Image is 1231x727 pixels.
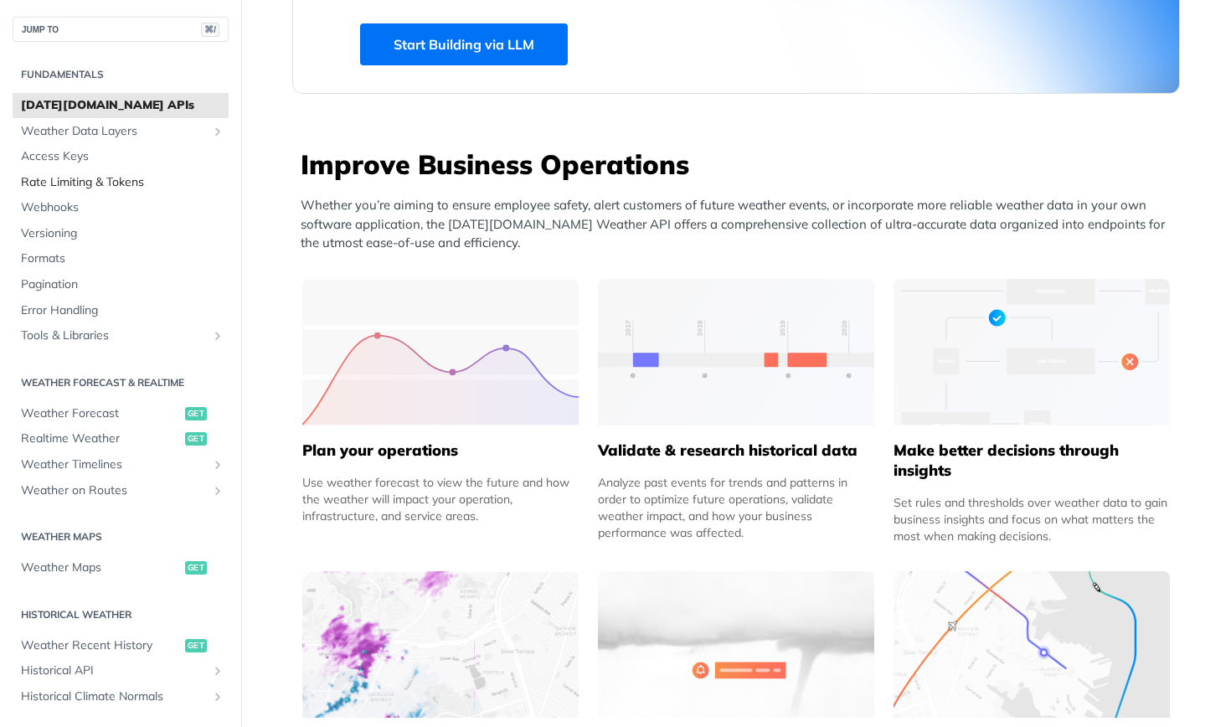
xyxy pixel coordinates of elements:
[302,279,579,425] img: 39565e8-group-4962x.svg
[21,123,207,140] span: Weather Data Layers
[360,23,568,65] a: Start Building via LLM
[13,555,229,580] a: Weather Mapsget
[13,298,229,323] a: Error Handling
[13,195,229,220] a: Webhooks
[13,375,229,390] h2: Weather Forecast & realtime
[598,474,874,541] div: Analyze past events for trends and patterns in order to optimize future operations, validate weat...
[13,246,229,271] a: Formats
[21,97,224,114] span: [DATE][DOMAIN_NAME] APIs
[21,637,181,654] span: Weather Recent History
[13,221,229,246] a: Versioning
[21,276,224,293] span: Pagination
[13,17,229,42] button: JUMP TO⌘/
[13,170,229,195] a: Rate Limiting & Tokens
[13,607,229,622] h2: Historical Weather
[21,405,181,422] span: Weather Forecast
[13,119,229,144] a: Weather Data LayersShow subpages for Weather Data Layers
[211,664,224,678] button: Show subpages for Historical API
[211,458,224,472] button: Show subpages for Weather Timelines
[13,323,229,348] a: Tools & LibrariesShow subpages for Tools & Libraries
[13,426,229,451] a: Realtime Weatherget
[211,125,224,138] button: Show subpages for Weather Data Layers
[598,571,874,718] img: 2c0a313-group-496-12x.svg
[13,67,229,82] h2: Fundamentals
[201,23,219,37] span: ⌘/
[13,658,229,683] a: Historical APIShow subpages for Historical API
[211,484,224,498] button: Show subpages for Weather on Routes
[894,494,1170,544] div: Set rules and thresholds over weather data to gain business insights and focus on what matters th...
[21,174,224,191] span: Rate Limiting & Tokens
[13,684,229,709] a: Historical Climate NormalsShow subpages for Historical Climate Normals
[21,302,224,319] span: Error Handling
[13,144,229,169] a: Access Keys
[13,478,229,503] a: Weather on RoutesShow subpages for Weather on Routes
[13,401,229,426] a: Weather Forecastget
[894,441,1170,481] h5: Make better decisions through insights
[185,639,207,652] span: get
[598,441,874,461] h5: Validate & research historical data
[185,407,207,420] span: get
[185,561,207,575] span: get
[211,690,224,704] button: Show subpages for Historical Climate Normals
[301,146,1180,183] h3: Improve Business Operations
[21,225,224,242] span: Versioning
[302,441,579,461] h5: Plan your operations
[21,482,207,499] span: Weather on Routes
[21,559,181,576] span: Weather Maps
[894,571,1170,718] img: 994b3d6-mask-group-32x.svg
[302,571,579,718] img: 4463876-group-4982x.svg
[13,452,229,477] a: Weather TimelinesShow subpages for Weather Timelines
[185,432,207,446] span: get
[21,688,207,705] span: Historical Climate Normals
[21,327,207,344] span: Tools & Libraries
[13,93,229,118] a: [DATE][DOMAIN_NAME] APIs
[13,633,229,658] a: Weather Recent Historyget
[21,663,207,679] span: Historical API
[21,148,224,165] span: Access Keys
[21,199,224,216] span: Webhooks
[21,456,207,473] span: Weather Timelines
[302,474,579,524] div: Use weather forecast to view the future and how the weather will impact your operation, infrastru...
[301,196,1180,253] p: Whether you’re aiming to ensure employee safety, alert customers of future weather events, or inc...
[13,272,229,297] a: Pagination
[211,329,224,343] button: Show subpages for Tools & Libraries
[894,279,1170,425] img: a22d113-group-496-32x.svg
[21,250,224,267] span: Formats
[598,279,874,425] img: 13d7ca0-group-496-2.svg
[21,431,181,447] span: Realtime Weather
[13,529,229,544] h2: Weather Maps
